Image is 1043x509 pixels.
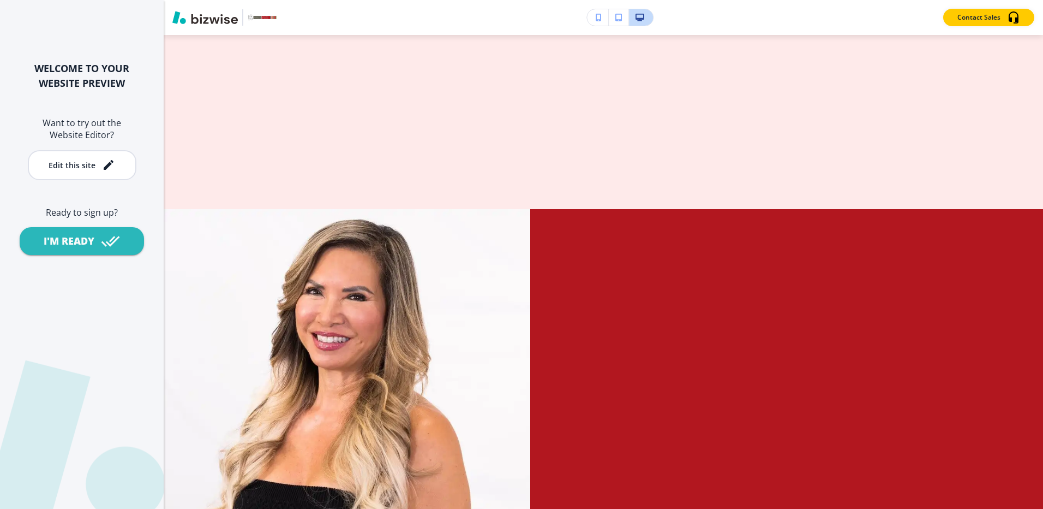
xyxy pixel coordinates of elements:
div: I'M READY [44,234,94,248]
p: Celebrity Photos of make-up done by [PERSON_NAME] and behind the scenes with [PERSON_NAME] and he... [254,151,952,179]
h6: Ready to sign up? [17,206,146,218]
p: Contact Sales [957,13,1000,22]
img: Your Logo [248,14,277,20]
button: Contact Sales [943,9,1034,26]
button: Edit this site [28,150,136,180]
img: Bizwise Logo [172,11,238,24]
div: Edit this site [49,161,95,169]
p: CELEBRITY PHOTOS [254,117,952,144]
h2: WELCOME TO YOUR WEBSITE PREVIEW [17,61,146,91]
h6: Want to try out the Website Editor? [17,117,146,141]
button: I'M READY [20,227,144,255]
